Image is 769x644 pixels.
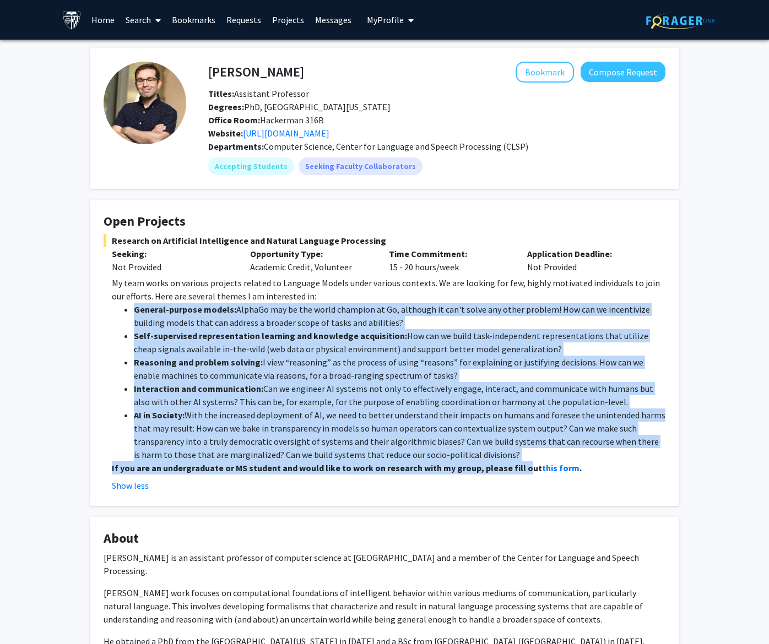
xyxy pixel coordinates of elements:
strong: Reasoning and problem solving: [134,357,263,368]
span: Research on Artificial Intelligence and Natural Language Processing [104,234,665,247]
img: Profile Picture [104,62,186,144]
button: Show less [112,479,149,492]
a: this form [542,462,580,473]
font: Requests [226,14,261,25]
font: Not Provided [527,261,577,272]
font: Seeking Faculty Collaborators [305,161,416,172]
img: ForagerOne Logo [646,12,715,29]
iframe: Chat [8,594,47,636]
li: I view “reasoning” as the process of using “reasons” for explaining or justifying decisions. How ... [134,356,665,382]
b: Office Room: [208,114,260,125]
a: Home [86,1,120,39]
span: Computer Science, Center for Language and Speech Processing (CLSP) [264,141,528,152]
b: Titles: [208,88,234,99]
li: AlphaGo may be the world champion at Go, although it can't solve any other problem! How can we in... [134,303,665,329]
font: Accepting Students [215,161,288,172]
font: Hackerman 316B [208,114,324,125]
font: 15 - 20 hours/week [389,261,459,272]
strong: . [580,462,582,473]
h4: Open Projects [104,214,665,230]
b: Degrees: [208,101,244,112]
a: Messages [310,1,357,39]
a: Requests [221,1,267,39]
strong: Interaction and communication: [134,383,263,394]
p: Seeking: [112,247,234,260]
p: My team works on various projects related to Language Models under various contexts. We are looki... [112,276,665,303]
li: With the increased deployment of AI, we need to better understand their impacts on humans and for... [134,408,665,461]
p: Time Commitment: [389,247,511,260]
a: Projects [267,1,310,39]
a: 在新标签页中打开 [243,128,329,139]
img: Johns Hopkins University Logo [62,10,82,30]
strong: Self-supervised representation learning and knowledge acquisition: [134,330,407,341]
font: My Profile [367,14,404,25]
font: Search [126,14,151,25]
button: Compose Request to Daniel Khashabi [581,62,665,82]
p: Application Deadline: [527,247,649,260]
font: Academic Credit, Volunteer [250,261,352,272]
font: PhD, [GEOGRAPHIC_DATA][US_STATE] [208,101,391,112]
b: Website: [208,128,243,139]
li: Can we engineer AI systems not only to effectively engage, interact, and communicate with humans ... [134,382,665,408]
font: Assistant Professor [208,88,309,99]
b: Departments: [208,141,264,152]
div: Not Provided [112,260,234,274]
strong: If you are an undergraduate or MS student and would like to work on research with my group, pleas... [112,462,542,473]
button: Add Daniel Khashabi to Bookmarks [516,62,574,83]
strong: General-purpose models: [134,304,236,315]
a: Bookmarks [166,1,221,39]
h4: [PERSON_NAME] [208,62,304,82]
h4: About [104,531,665,547]
p: [PERSON_NAME] work focuses on computational foundations of intelligent behavior within various me... [104,586,665,626]
strong: AI in Society: [134,410,185,421]
li: How can we build task-independent representations that utilize cheap signals available in-the-wil... [134,329,665,356]
p: Opportunity Type: [250,247,372,260]
p: [PERSON_NAME] is an assistant professor of computer science at [GEOGRAPHIC_DATA] and a member of ... [104,551,665,577]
